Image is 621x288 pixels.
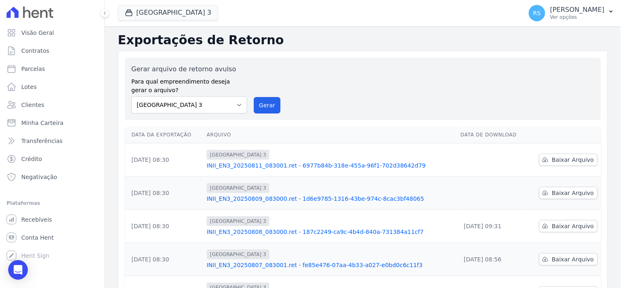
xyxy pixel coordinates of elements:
span: Conta Hent [21,234,54,242]
span: Crédito [21,155,42,163]
span: [GEOGRAPHIC_DATA] 3 [207,216,270,226]
a: Baixar Arquivo [539,154,598,166]
span: Clientes [21,101,44,109]
p: [PERSON_NAME] [550,6,605,14]
h2: Exportações de Retorno [118,33,608,48]
a: Negativação [3,169,101,185]
button: RS [PERSON_NAME] Ver opções [522,2,621,25]
span: Visão Geral [21,29,54,37]
a: INII_EN3_20250807_083001.ret - fe85e476-07aa-4b33-a027-e0bd0c6c11f3 [207,261,454,269]
a: Contratos [3,43,101,59]
span: Transferências [21,137,63,145]
label: Gerar arquivo de retorno avulso [131,64,247,74]
label: Para qual empreendimento deseja gerar o arquivo? [131,74,247,95]
span: Minha Carteira [21,119,63,127]
span: Baixar Arquivo [552,189,594,197]
span: [GEOGRAPHIC_DATA] 3 [207,150,270,160]
span: Recebíveis [21,215,52,224]
button: [GEOGRAPHIC_DATA] 3 [118,5,218,20]
a: INII_EN3_20250811_083001.ret - 6977b84b-318e-455a-96f1-702d38642d79 [207,161,454,170]
span: Parcelas [21,65,45,73]
td: [DATE] 08:30 [125,210,203,243]
span: Baixar Arquivo [552,156,594,164]
a: Baixar Arquivo [539,187,598,199]
a: Conta Hent [3,229,101,246]
td: [DATE] 08:30 [125,143,203,177]
span: Baixar Arquivo [552,222,594,230]
a: Baixar Arquivo [539,253,598,265]
a: INII_EN3_20250809_083000.ret - 1d6e9785-1316-43be-974c-8cac3bf48065 [207,195,454,203]
a: Lotes [3,79,101,95]
span: Baixar Arquivo [552,255,594,263]
th: Data da Exportação [125,127,203,143]
span: Contratos [21,47,49,55]
a: Baixar Arquivo [539,220,598,232]
a: Visão Geral [3,25,101,41]
td: [DATE] 08:56 [457,243,528,276]
span: RS [533,10,541,16]
th: Data de Download [457,127,528,143]
span: [GEOGRAPHIC_DATA] 3 [207,249,270,259]
span: [GEOGRAPHIC_DATA] 3 [207,183,270,193]
span: Negativação [21,173,57,181]
a: INII_EN3_20250808_083000.ret - 187c2249-ca9c-4b4d-840a-731384a11cf7 [207,228,454,236]
td: [DATE] 09:31 [457,210,528,243]
th: Arquivo [203,127,457,143]
div: Open Intercom Messenger [8,260,28,280]
p: Ver opções [550,14,605,20]
a: Transferências [3,133,101,149]
div: Plataformas [7,198,98,208]
button: Gerar [254,97,281,113]
td: [DATE] 08:30 [125,177,203,210]
a: Parcelas [3,61,101,77]
a: Crédito [3,151,101,167]
span: Lotes [21,83,37,91]
a: Recebíveis [3,211,101,228]
td: [DATE] 08:30 [125,243,203,276]
a: Clientes [3,97,101,113]
a: Minha Carteira [3,115,101,131]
